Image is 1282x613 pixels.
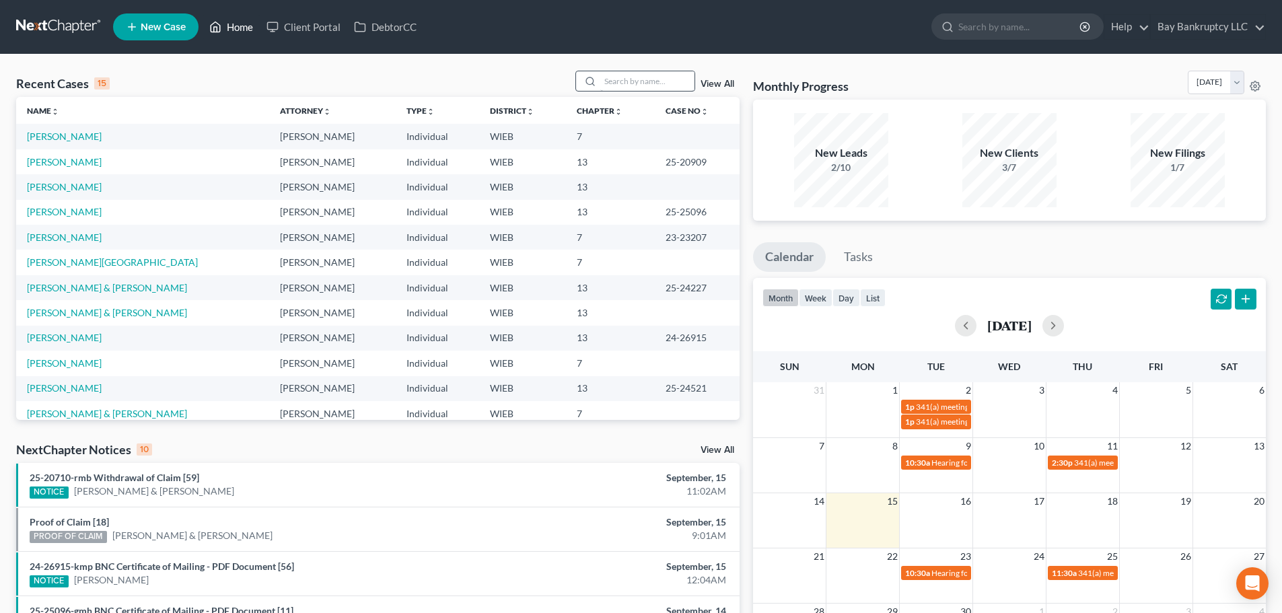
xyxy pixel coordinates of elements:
[1106,548,1119,565] span: 25
[503,471,726,484] div: September, 15
[916,402,1046,412] span: 341(a) meeting for [PERSON_NAME]
[1252,438,1266,454] span: 13
[1073,361,1092,372] span: Thu
[566,200,655,225] td: 13
[1038,382,1046,398] span: 3
[479,351,566,375] td: WIEB
[27,231,102,243] a: [PERSON_NAME]
[269,225,396,250] td: [PERSON_NAME]
[666,106,709,116] a: Case Nounfold_more
[94,77,110,89] div: 15
[203,15,260,39] a: Home
[27,307,187,318] a: [PERSON_NAME] & [PERSON_NAME]
[832,242,885,272] a: Tasks
[891,382,899,398] span: 1
[479,401,566,426] td: WIEB
[269,351,396,375] td: [PERSON_NAME]
[1179,548,1192,565] span: 26
[1236,567,1269,600] div: Open Intercom Messenger
[269,200,396,225] td: [PERSON_NAME]
[479,376,566,401] td: WIEB
[396,149,479,174] td: Individual
[1078,568,1208,578] span: 341(a) meeting for [PERSON_NAME]
[479,200,566,225] td: WIEB
[1221,361,1238,372] span: Sat
[74,573,149,587] a: [PERSON_NAME]
[479,225,566,250] td: WIEB
[566,275,655,300] td: 13
[566,174,655,199] td: 13
[780,361,799,372] span: Sun
[27,332,102,343] a: [PERSON_NAME]
[655,149,740,174] td: 25-20909
[905,402,915,412] span: 1p
[27,206,102,217] a: [PERSON_NAME]
[958,14,1081,39] input: Search by name...
[27,357,102,369] a: [PERSON_NAME]
[701,79,734,89] a: View All
[396,225,479,250] td: Individual
[1131,145,1225,161] div: New Filings
[566,326,655,351] td: 13
[479,326,566,351] td: WIEB
[931,568,1036,578] span: Hearing for [PERSON_NAME]
[905,458,930,468] span: 10:30a
[998,361,1020,372] span: Wed
[577,106,622,116] a: Chapterunfold_more
[818,438,826,454] span: 7
[30,472,199,483] a: 25-20710-rmb Withdrawal of Claim [59]
[566,376,655,401] td: 13
[1252,493,1266,509] span: 20
[503,484,726,498] div: 11:02AM
[269,174,396,199] td: [PERSON_NAME]
[1104,15,1149,39] a: Help
[503,515,726,529] div: September, 15
[396,376,479,401] td: Individual
[27,256,198,268] a: [PERSON_NAME][GEOGRAPHIC_DATA]
[479,149,566,174] td: WIEB
[396,300,479,325] td: Individual
[1149,361,1163,372] span: Fri
[141,22,186,32] span: New Case
[74,484,234,498] a: [PERSON_NAME] & [PERSON_NAME]
[927,361,945,372] span: Tue
[269,300,396,325] td: [PERSON_NAME]
[655,275,740,300] td: 25-24227
[30,516,109,528] a: Proof of Claim [18]
[396,401,479,426] td: Individual
[962,161,1057,174] div: 3/7
[812,493,826,509] span: 14
[891,438,899,454] span: 8
[566,149,655,174] td: 13
[269,250,396,275] td: [PERSON_NAME]
[269,149,396,174] td: [PERSON_NAME]
[832,289,860,307] button: day
[30,561,294,572] a: 24-26915-kmp BNC Certificate of Mailing - PDF Document [56]
[614,108,622,116] i: unfold_more
[396,124,479,149] td: Individual
[396,275,479,300] td: Individual
[16,75,110,92] div: Recent Cases
[1131,161,1225,174] div: 1/7
[566,225,655,250] td: 7
[269,124,396,149] td: [PERSON_NAME]
[269,326,396,351] td: [PERSON_NAME]
[479,275,566,300] td: WIEB
[396,200,479,225] td: Individual
[959,493,972,509] span: 16
[503,529,726,542] div: 9:01AM
[860,289,886,307] button: list
[1179,493,1192,509] span: 19
[812,548,826,565] span: 21
[490,106,534,116] a: Districtunfold_more
[1252,548,1266,565] span: 27
[655,225,740,250] td: 23-23207
[30,486,69,499] div: NOTICE
[753,242,826,272] a: Calendar
[27,131,102,142] a: [PERSON_NAME]
[964,438,972,454] span: 9
[655,376,740,401] td: 25-24521
[1179,438,1192,454] span: 12
[269,376,396,401] td: [PERSON_NAME]
[566,250,655,275] td: 7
